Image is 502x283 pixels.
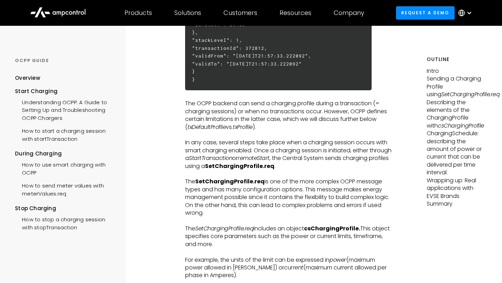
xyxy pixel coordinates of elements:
[427,67,487,75] p: Intro
[15,205,115,212] div: Stop Charging
[185,217,392,225] p: ‍
[15,87,115,95] div: Start Charging
[427,75,487,98] p: Sending a Charging Profile using
[427,177,487,200] p: Wrapping up: Real applications with EVSE Brands
[427,56,487,63] h5: Outline
[396,6,455,19] a: Request a demo
[174,9,201,17] div: Solutions
[427,200,487,208] p: Summary
[334,9,364,17] div: Company
[280,9,311,17] div: Resources
[438,122,484,130] em: csChargingProfile
[185,178,392,217] p: The is one of the more complex OCPP message types and has many configuration options. This messag...
[124,9,152,17] div: Products
[185,139,392,170] p: In any case, several steps take place when a charging session occurs with smart charging enabled....
[233,123,253,131] em: txProfile
[427,130,487,176] p: ChargingSchedule: describing the amount of power or current that can be delivered per time interval.
[185,256,392,280] p: For example, the units of the limit can be expressed in (maximum power allowed in [PERSON_NAME]) ...
[238,154,269,162] em: remoteStart
[223,9,257,17] div: Customers
[15,74,40,87] a: Overview
[185,92,392,100] p: ‍
[441,90,500,98] em: SetChargingProfile.req
[185,100,392,131] p: The OCPP backend can send a charging profile during a transaction (= charging sessions) or when n...
[15,124,115,145] a: How to start a charging session with startTransaction
[15,150,115,158] div: During Charging
[15,74,40,82] div: Overview
[284,263,303,271] em: current
[15,158,115,178] a: How to use smart charging with OCPP
[15,212,115,233] a: How to stop a charging session with stopTransaction
[189,154,232,162] em: StartTransaction
[205,162,274,170] strong: SetChargingProfile.req
[329,256,346,264] em: power
[304,224,360,232] strong: csChargingProfile.
[195,177,265,185] strong: SetChargingProfile.req
[427,99,487,130] p: Describing the elements of the ChargingProfile with
[15,178,115,199] a: How to send meter values with meterValues.req
[15,95,115,124] a: Understanding OCPP: A Guide to Setting Up and Troubleshooting OCPP Chargers
[195,224,253,232] em: SetChargingProfile.req
[185,131,392,139] p: ‍
[185,170,392,178] p: ‍
[185,248,392,256] p: ‍
[15,58,115,64] div: OCPP GUIDE
[188,123,226,131] em: txDefaultProfile
[185,225,392,248] p: The includes an object This object specifies core parameters such as the power or current limits,...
